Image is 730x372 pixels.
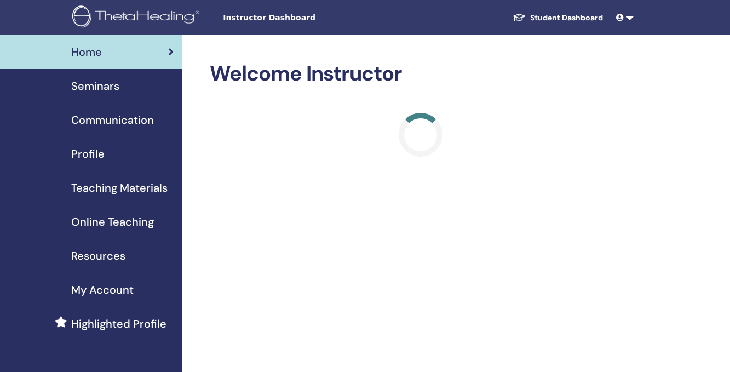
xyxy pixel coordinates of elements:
span: Profile [71,146,105,162]
span: Home [71,44,102,60]
h2: Welcome Instructor [210,61,631,87]
img: graduation-cap-white.svg [513,13,526,22]
span: Communication [71,112,154,128]
a: Student Dashboard [504,8,612,28]
span: Seminars [71,78,119,94]
span: Teaching Materials [71,180,168,196]
img: logo.png [72,5,203,30]
span: Instructor Dashboard [223,12,387,24]
span: Resources [71,248,125,264]
span: Online Teaching [71,214,154,230]
span: Highlighted Profile [71,316,166,332]
span: My Account [71,282,134,298]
